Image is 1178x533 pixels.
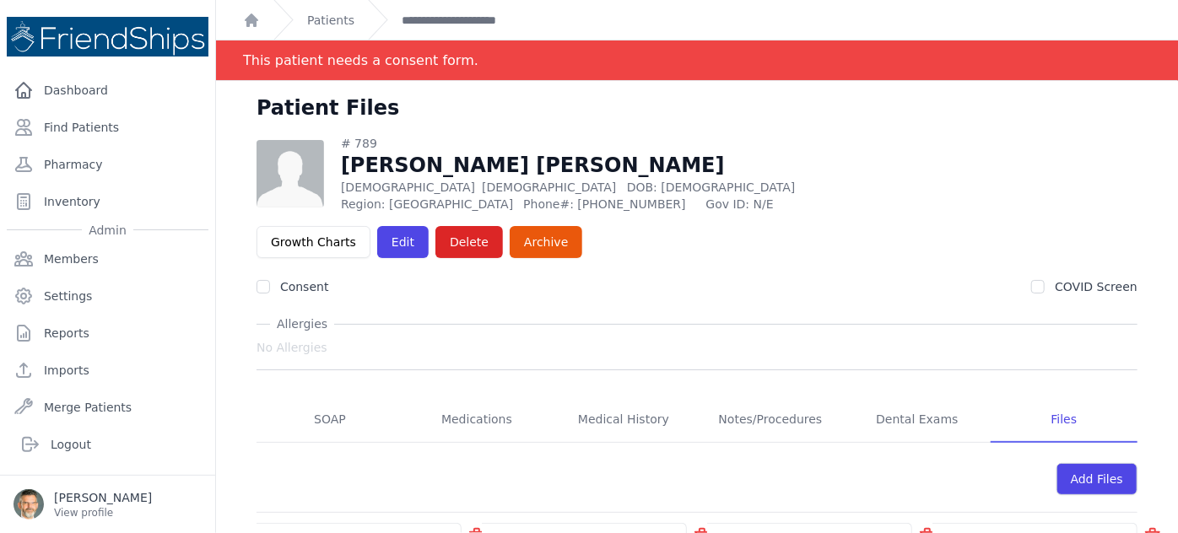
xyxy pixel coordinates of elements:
div: # 789 [341,135,889,152]
a: Find Patients [7,110,208,144]
a: Files [991,397,1137,443]
a: Medications [403,397,550,443]
p: View profile [54,506,152,520]
div: This patient needs a consent form. [243,40,478,80]
a: Settings [7,279,208,313]
label: COVID Screen [1055,280,1137,293]
img: person-242608b1a05df3501eefc295dc1bc67a.jpg [257,140,324,207]
nav: Tabs [257,397,1137,443]
h1: [PERSON_NAME] [PERSON_NAME] [341,152,889,179]
span: Region: [GEOGRAPHIC_DATA] [341,196,513,213]
a: Patients [307,12,354,29]
a: Reports [7,316,208,350]
a: SOAP [257,397,403,443]
div: Add Files [1056,463,1137,495]
h1: Patient Files [257,94,399,121]
a: Dental Exams [844,397,991,443]
span: DOB: [DEMOGRAPHIC_DATA] [627,180,796,194]
a: Imports [7,353,208,387]
a: Archive [510,226,582,258]
a: Medical History [550,397,697,443]
button: Delete [435,226,503,258]
a: [PERSON_NAME] View profile [14,489,202,520]
span: Admin [82,222,133,239]
p: [DEMOGRAPHIC_DATA] [341,179,889,196]
a: Growth Charts [257,226,370,258]
span: Allergies [270,315,334,332]
a: Pharmacy [7,148,208,181]
div: Notification [216,40,1178,81]
a: Merge Patients [7,390,208,424]
a: Members [7,242,208,276]
span: Phone#: [PHONE_NUMBER] [523,196,695,213]
a: Notes/Procedures [697,397,844,443]
span: No Allergies [257,339,327,356]
a: Edit [377,226,429,258]
span: Gov ID: N/E [706,196,889,213]
a: Dashboard [7,73,208,107]
span: [DEMOGRAPHIC_DATA] [482,180,616,194]
img: Medical Missions EMR [7,17,208,57]
a: Logout [14,428,202,461]
p: [PERSON_NAME] [54,489,152,506]
a: Inventory [7,185,208,218]
label: Consent [280,280,328,293]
